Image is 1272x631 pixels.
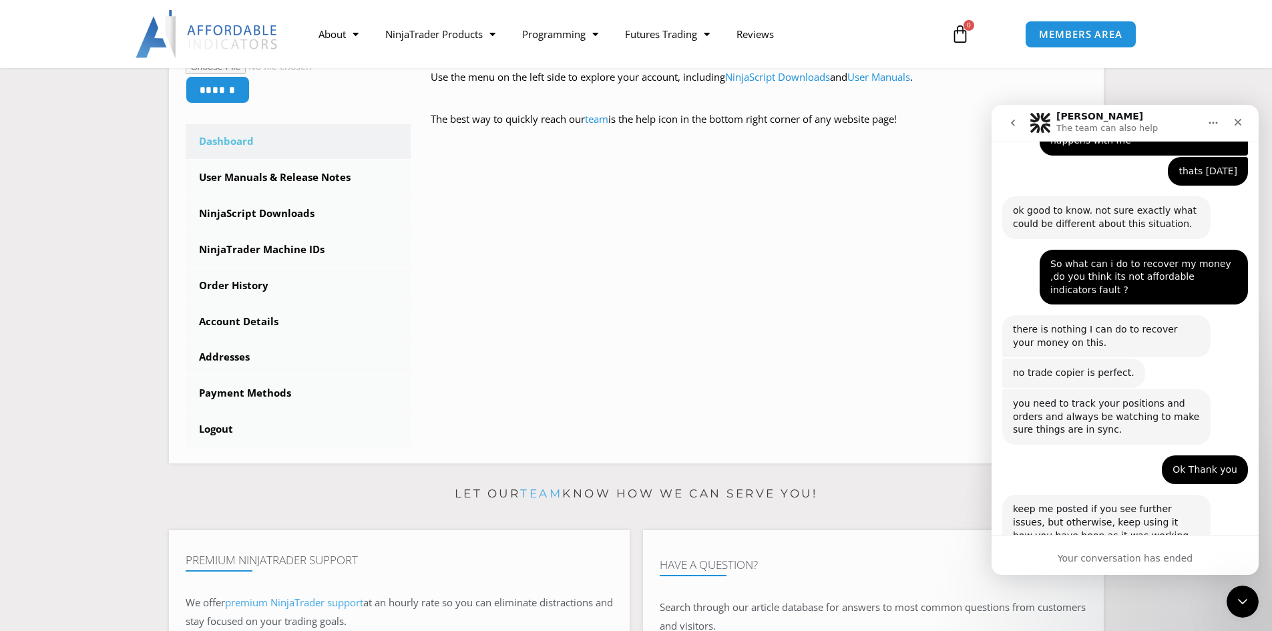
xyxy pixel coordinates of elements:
[520,487,562,500] a: team
[964,20,974,31] span: 0
[305,19,372,49] a: About
[225,596,363,609] a: premium NinjaTrader support
[725,70,830,83] a: NinjaScript Downloads
[186,554,613,567] h4: Premium NinjaTrader Support
[992,105,1259,575] iframe: Intercom live chat
[186,232,411,267] a: NinjaTrader Machine IDs
[431,110,1087,148] p: The best way to quickly reach our is the help icon in the bottom right corner of any website page!
[431,68,1087,106] p: Use the menu on the left side to explore your account, including and .
[186,412,411,447] a: Logout
[305,19,935,49] nav: Menu
[847,70,910,83] a: User Manuals
[1227,586,1259,618] iframe: Intercom live chat
[186,124,411,159] a: Dashboard
[169,483,1104,505] p: Let our know how we can serve you!
[931,15,990,53] a: 0
[186,196,411,231] a: NinjaScript Downloads
[186,596,613,628] span: at an hourly rate so you can eliminate distractions and stay focused on your trading goals.
[186,376,411,411] a: Payment Methods
[21,398,208,450] div: keep me posted if you see further issues, but otherwise, keep using it how you have been as it wa...
[585,112,608,126] a: team
[186,124,411,447] nav: Account pages
[612,19,723,49] a: Futures Trading
[509,19,612,49] a: Programming
[1039,29,1122,39] span: MEMBERS AREA
[136,10,279,58] img: LogoAI | Affordable Indicators – NinjaTrader
[11,390,219,458] div: keep me posted if you see further issues, but otherwise, keep using it how you have been as it wa...
[372,19,509,49] a: NinjaTrader Products
[186,596,225,609] span: We offer
[186,160,411,195] a: User Manuals & Release Notes
[186,304,411,339] a: Account Details
[660,558,1087,572] h4: Have A Question?
[11,390,256,482] div: Joel says…
[186,268,411,303] a: Order History
[723,19,787,49] a: Reviews
[186,340,411,375] a: Addresses
[1025,21,1136,48] a: MEMBERS AREA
